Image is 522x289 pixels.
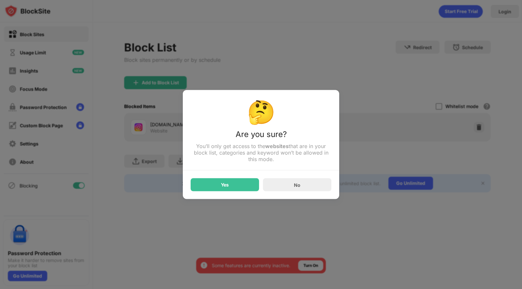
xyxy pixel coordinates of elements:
[191,98,331,126] div: 🤔
[265,143,289,149] strong: websites
[191,130,331,143] div: Are you sure?
[221,182,229,187] div: Yes
[191,143,331,162] div: You’ll only get access to the that are in your block list, categories and keyword won’t be allowe...
[294,182,300,187] div: No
